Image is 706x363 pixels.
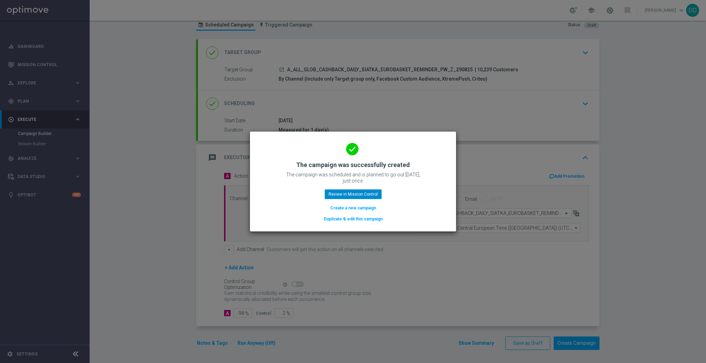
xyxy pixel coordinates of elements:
[284,172,422,184] p: The campaign was scheduled and is planned to go out [DATE], just once.
[296,161,410,169] h2: The campaign was successfully created
[325,189,382,199] button: Review in Mission Control
[330,204,377,212] button: Create a new campaign
[323,215,383,223] button: Duplicate & edit this campaign
[346,143,359,155] i: done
